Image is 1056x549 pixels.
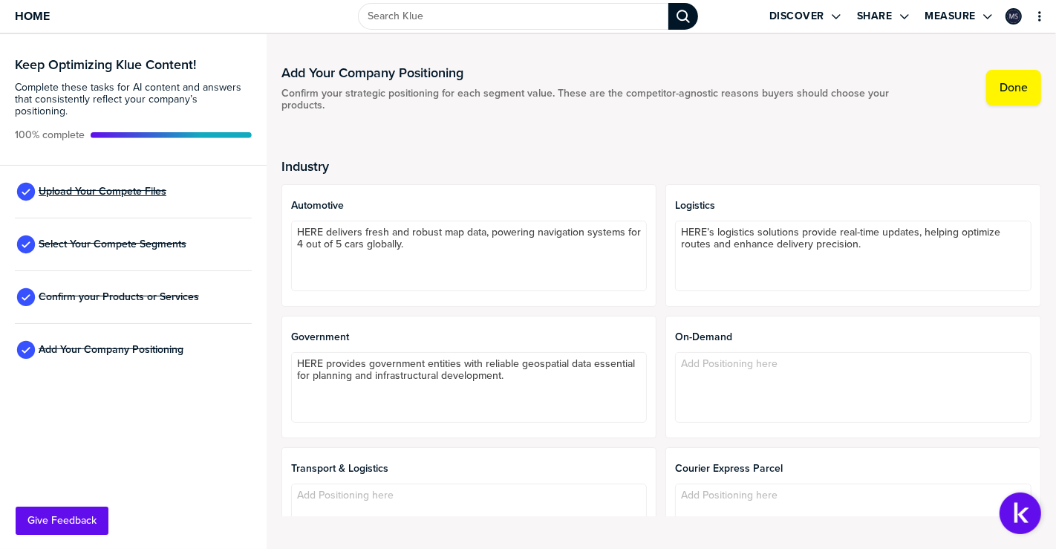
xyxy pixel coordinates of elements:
span: Confirm your Products or Services [39,291,199,303]
span: Upload Your Compete Files [39,186,166,198]
span: On-demand [675,331,1031,343]
textarea: HERE provides government entities with reliable geospatial data essential for planning and infras... [291,352,648,423]
label: Share [857,10,893,23]
button: Give Feedback [16,507,108,535]
input: Search Klue [358,3,668,30]
span: Transport & Logistics [291,463,648,475]
span: Government [291,331,648,343]
span: Logistics [675,200,1031,212]
a: Edit Profile [1004,7,1023,26]
textarea: HERE’s logistics solutions provide real-time updates, helping optimize routes and enhance deliver... [675,221,1031,291]
h1: Add Your Company Positioning [281,64,903,82]
h3: Keep Optimizing Klue Content! [15,58,252,71]
label: Discover [769,10,824,23]
button: Open Support Center [1000,493,1041,534]
div: Search Klue [668,3,698,30]
div: Marta Sobieraj [1006,8,1022,25]
span: Home [15,10,50,22]
label: Done [1000,80,1028,95]
textarea: HERE delivers fresh and robust map data, powering navigation systems for 4 out of 5 cars globally. [291,221,648,291]
span: Active [15,129,85,141]
span: Select Your Compete Segments [39,238,186,250]
span: Automotive [291,200,648,212]
img: 5d4db0085ffa0daa00f06a3fc5abb92c-sml.png [1007,10,1020,23]
h2: Industry [281,159,1041,174]
span: Confirm your strategic positioning for each segment value. These are the competitor-agnostic reas... [281,88,903,111]
span: Courier Express Parcel [675,463,1031,475]
span: Complete these tasks for AI content and answers that consistently reflect your company’s position... [15,82,252,117]
label: Measure [925,10,977,23]
span: Add Your Company Positioning [39,344,183,356]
